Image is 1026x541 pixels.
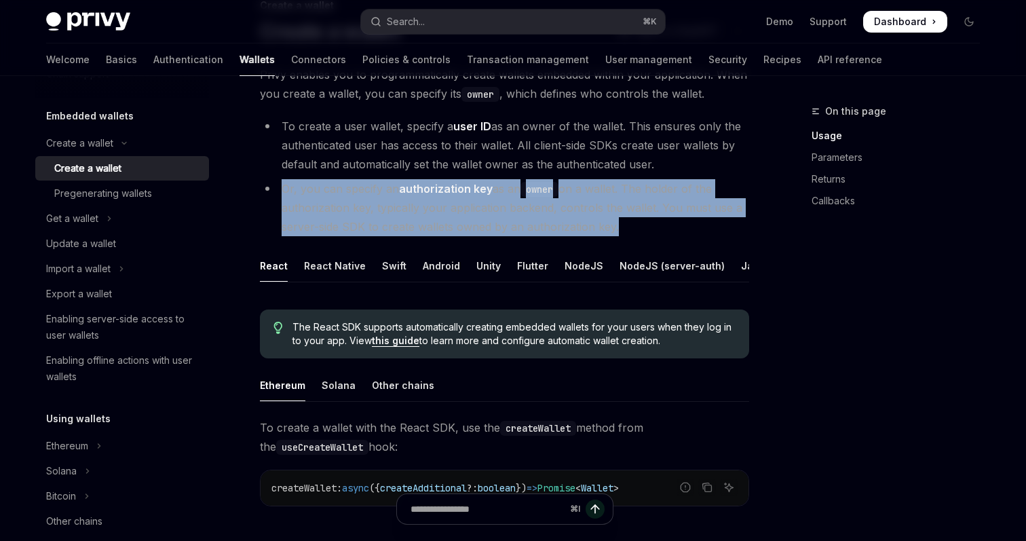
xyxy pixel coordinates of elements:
[387,14,425,30] div: Search...
[35,181,209,206] a: Pregenerating wallets
[708,43,747,76] a: Security
[453,119,491,133] strong: user ID
[863,11,947,33] a: Dashboard
[292,320,736,348] span: The React SDK supports automatically creating embedded wallets for your users when they log in to...
[291,43,346,76] a: Connectors
[812,168,991,190] a: Returns
[461,87,499,102] code: owner
[35,131,209,155] button: Toggle Create a wallet section
[46,488,76,504] div: Bitcoin
[517,250,548,282] div: Flutter
[276,440,368,455] code: useCreateWallet
[35,282,209,306] a: Export a wallet
[260,179,749,236] li: Or, you can specify an as an on a wallet. The holder of the authorization key, typically your app...
[35,459,209,483] button: Toggle Solana section
[677,479,694,496] button: Report incorrect code
[810,15,847,29] a: Support
[240,43,275,76] a: Wallets
[581,482,613,494] span: Wallet
[643,16,657,27] span: ⌘ K
[46,108,134,124] h5: Embedded wallets
[423,250,460,282] div: Android
[399,182,493,195] strong: authorization key
[35,434,209,458] button: Toggle Ethereum section
[35,484,209,508] button: Toggle Bitcoin section
[46,513,102,529] div: Other chains
[260,250,288,282] div: React
[362,43,451,76] a: Policies & controls
[322,369,356,401] div: Solana
[766,15,793,29] a: Demo
[46,261,111,277] div: Import a wallet
[812,147,991,168] a: Parameters
[825,103,886,119] span: On this page
[575,482,581,494] span: <
[605,43,692,76] a: User management
[478,482,516,494] span: boolean
[46,236,116,252] div: Update a wallet
[46,438,88,454] div: Ethereum
[372,335,419,347] a: this guide
[304,250,366,282] div: React Native
[35,509,209,534] a: Other chains
[260,117,749,174] li: To create a user wallet, specify a as an owner of the wallet. This ensures only the authenticated...
[372,369,434,401] div: Other chains
[46,210,98,227] div: Get a wallet
[260,418,749,456] span: To create a wallet with the React SDK, use the method from the hook:
[741,250,765,282] div: Java
[35,257,209,281] button: Toggle Import a wallet section
[46,352,201,385] div: Enabling offline actions with user wallets
[260,65,749,103] span: Privy enables you to programmatically create wallets embedded within your application. When you c...
[35,231,209,256] a: Update a wallet
[476,250,501,282] div: Unity
[763,43,801,76] a: Recipes
[46,43,90,76] a: Welcome
[527,482,537,494] span: =>
[260,369,305,401] div: Ethereum
[812,125,991,147] a: Usage
[46,286,112,302] div: Export a wallet
[958,11,980,33] button: Toggle dark mode
[874,15,926,29] span: Dashboard
[106,43,137,76] a: Basics
[54,185,152,202] div: Pregenerating wallets
[35,307,209,348] a: Enabling server-side access to user wallets
[54,160,121,176] div: Create a wallet
[46,12,130,31] img: dark logo
[35,348,209,389] a: Enabling offline actions with user wallets
[586,500,605,519] button: Send message
[565,250,603,282] div: NodeJS
[369,482,380,494] span: ({
[46,311,201,343] div: Enabling server-side access to user wallets
[516,482,527,494] span: })
[46,411,111,427] h5: Using wallets
[500,421,576,436] code: createWallet
[411,494,565,524] input: Ask a question...
[342,482,369,494] span: async
[698,479,716,496] button: Copy the contents from the code block
[520,182,558,197] code: owner
[382,250,406,282] div: Swift
[361,10,665,34] button: Open search
[620,250,725,282] div: NodeJS (server-auth)
[273,322,283,334] svg: Tip
[537,482,575,494] span: Promise
[818,43,882,76] a: API reference
[337,482,342,494] span: :
[153,43,223,76] a: Authentication
[467,482,478,494] span: ?:
[46,463,77,479] div: Solana
[720,479,738,496] button: Ask AI
[380,482,467,494] span: createAdditional
[35,206,209,231] button: Toggle Get a wallet section
[46,135,113,151] div: Create a wallet
[467,43,589,76] a: Transaction management
[613,482,619,494] span: >
[812,190,991,212] a: Callbacks
[271,482,337,494] span: createWallet
[35,156,209,181] a: Create a wallet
